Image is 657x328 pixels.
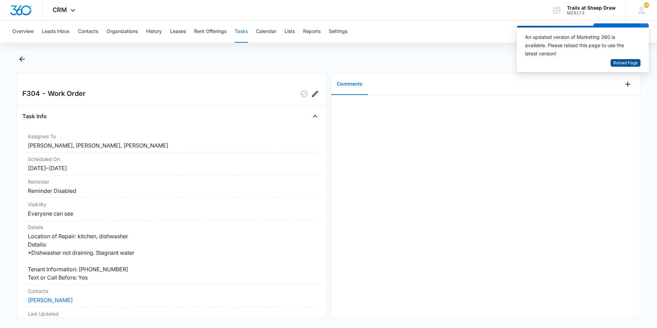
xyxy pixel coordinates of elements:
button: Overview [12,21,34,43]
button: Edit [310,88,321,99]
a: [PERSON_NAME] [28,297,73,304]
dd: [PERSON_NAME], [PERSON_NAME], [PERSON_NAME] [28,141,315,150]
dt: Contacts [28,287,315,295]
button: Rent Offerings [194,21,226,43]
button: Lists [285,21,295,43]
button: Tasks [235,21,248,43]
dt: Scheduled On [28,155,315,163]
div: account name [567,5,616,11]
button: Calendar [256,21,276,43]
dd: Location of Repair: kitchen, dishwasher Details: *Dishwasher not draining. Stagnant water Tenant ... [28,232,315,282]
button: History [146,21,162,43]
h2: F304 - Work Order [22,88,86,99]
span: CRM [53,6,67,13]
div: Assigned To[PERSON_NAME], [PERSON_NAME], [PERSON_NAME] [22,130,321,153]
div: DetailsLocation of Repair: kitchen, dishwasher Details: *Dishwasher not draining. Stagnant water ... [22,221,321,285]
button: Add Contact [593,23,640,40]
button: Leads Inbox [42,21,70,43]
dd: Everyone can see [28,209,315,218]
dt: Assigned To [28,133,315,140]
div: notifications count [644,2,649,8]
div: Scheduled On[DATE]–[DATE] [22,153,321,175]
button: Comments [331,74,368,95]
button: Contacts [78,21,98,43]
dt: Reminder [28,178,315,185]
dd: [DATE] – [DATE] [28,164,315,172]
button: Add Comment [622,79,633,90]
div: An updated version of Marketing 360 is available. Please reload this page to use the latest version! [525,33,632,58]
div: account id [567,11,616,15]
button: Reports [303,21,321,43]
dt: Visibility [28,201,315,208]
span: 255 [644,2,649,8]
button: Leases [170,21,186,43]
dt: Last Updated [28,310,315,317]
button: Organizations [107,21,138,43]
button: Settings [329,21,347,43]
button: Back [16,54,27,65]
dt: Details [28,223,315,231]
h4: Task Info [22,112,47,120]
button: Close [310,111,321,122]
span: Reload Page [613,60,638,66]
dd: Reminder Disabled [28,187,315,195]
div: VisibilityEveryone can see [22,198,321,221]
div: Contacts[PERSON_NAME] [22,285,321,307]
div: ReminderReminder Disabled [22,175,321,198]
button: Reload Page [611,59,641,67]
